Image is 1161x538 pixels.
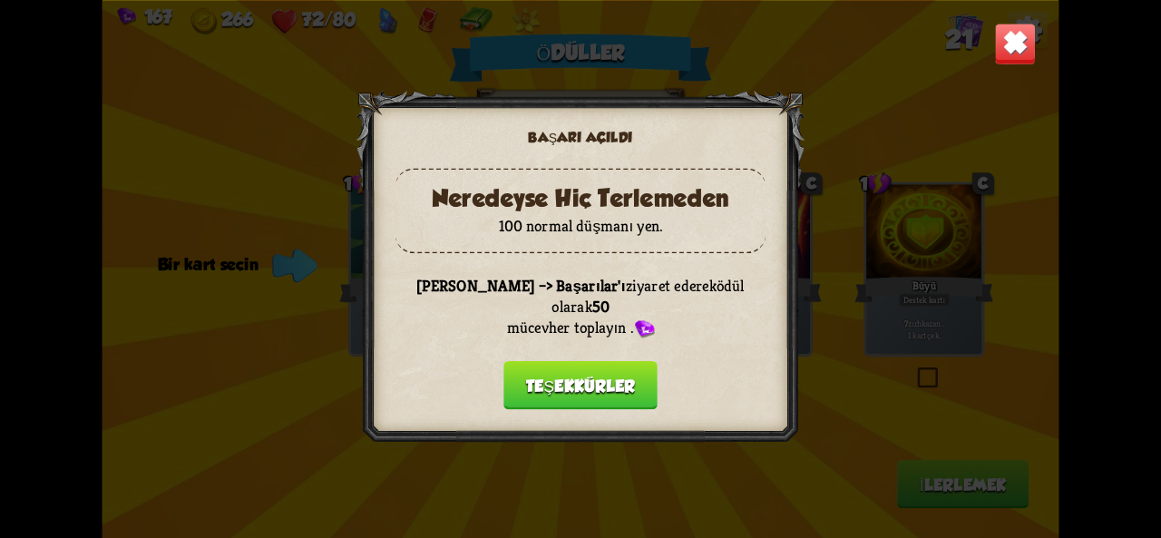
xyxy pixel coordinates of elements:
[503,360,658,409] button: Teşekkürler
[416,276,625,295] font: [PERSON_NAME] –> Başarılar'ı
[635,320,654,338] img: Gem.png
[626,276,717,295] font: ziyaret ederek
[551,276,744,316] font: ödül olarak
[592,297,610,316] font: 50
[507,318,633,337] font: mücevher toplayın .
[499,216,663,235] font: 100 normal düşmanı yen.
[528,129,632,144] font: Başarı açıldı
[526,376,636,395] font: Teşekkürler
[432,184,730,211] font: Neredeyse Hiç Terlemeden
[994,23,1036,64] img: Close_Button.png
